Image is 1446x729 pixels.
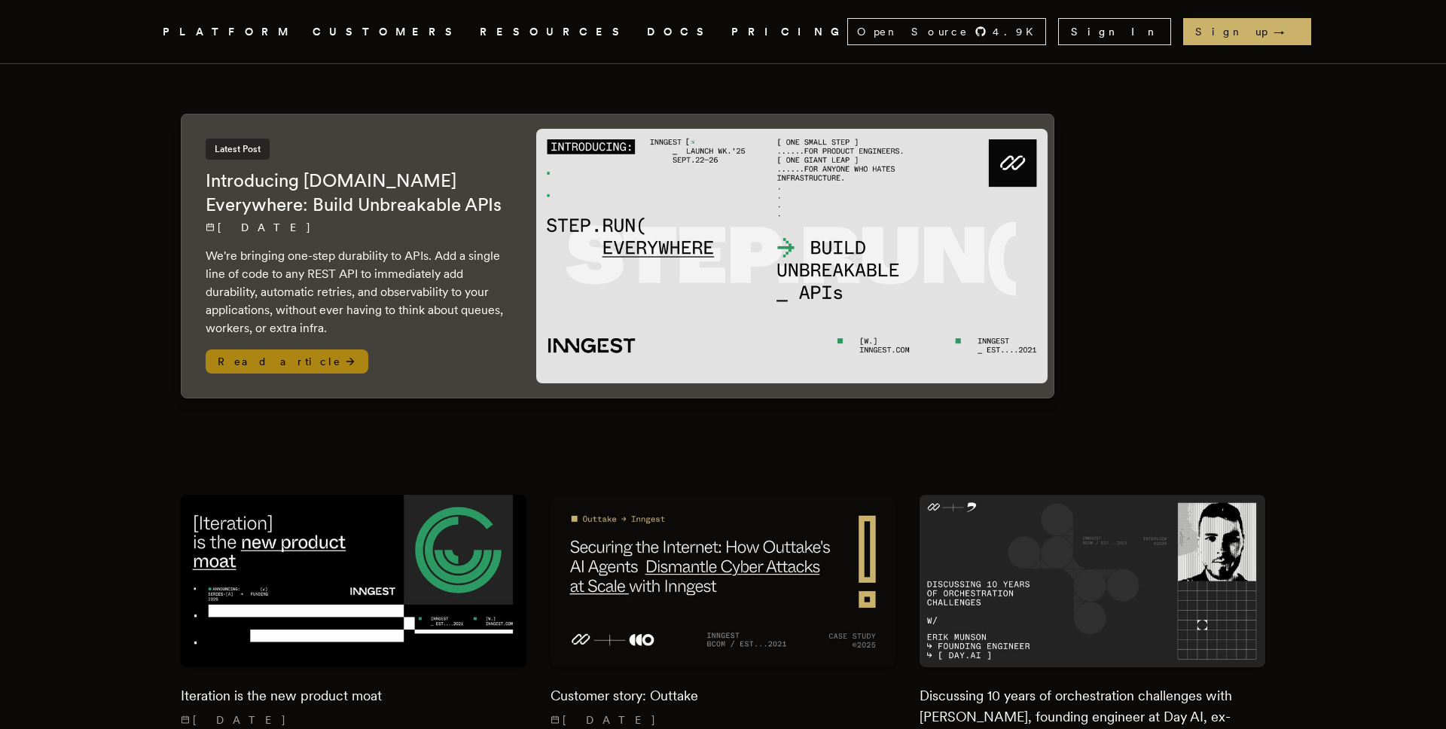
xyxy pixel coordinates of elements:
p: [DATE] [206,220,506,235]
img: Featured image for Introducing Step.Run Everywhere: Build Unbreakable APIs blog post [536,129,1048,384]
p: We're bringing one-step durability to APIs. Add a single line of code to any REST API to immediat... [206,247,506,337]
span: Open Source [857,24,969,39]
a: Sign In [1058,18,1171,45]
h2: Iteration is the new product moat [181,685,526,706]
span: Latest Post [206,139,270,160]
button: PLATFORM [163,23,294,41]
img: Featured image for Discussing 10 years of orchestration challenges with Erik Munson, founding eng... [920,495,1265,667]
span: 4.9 K [993,24,1042,39]
p: [DATE] [551,712,896,727]
h2: Customer story: Outtake [551,685,896,706]
img: Featured image for Iteration is the new product moat blog post [181,495,526,667]
a: CUSTOMERS [313,23,462,41]
a: Latest PostIntroducing [DOMAIN_NAME] Everywhere: Build Unbreakable APIs[DATE] We're bringing one-... [181,114,1054,398]
a: Sign up [1183,18,1311,45]
span: → [1274,24,1299,39]
a: DOCS [647,23,713,41]
span: Read article [206,349,368,374]
p: [DATE] [181,712,526,727]
img: Featured image for Customer story: Outtake blog post [551,495,896,667]
h2: Introducing [DOMAIN_NAME] Everywhere: Build Unbreakable APIs [206,169,506,217]
a: PRICING [731,23,847,41]
button: RESOURCES [480,23,629,41]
